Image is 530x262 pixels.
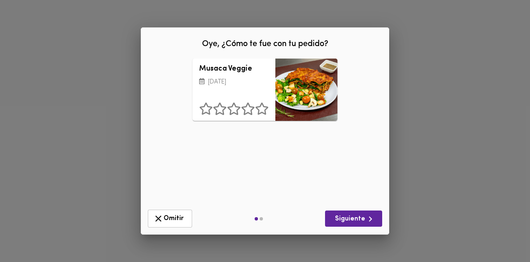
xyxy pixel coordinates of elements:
div: Musaca Veggie [275,59,337,121]
span: Oye, ¿Cómo te fue con tu pedido? [202,40,328,48]
button: Siguiente [325,211,382,227]
h3: Musaca Veggie [199,65,269,73]
span: Siguiente [332,214,376,224]
span: Omitir [153,213,187,224]
p: [DATE] [199,78,269,87]
button: Omitir [148,210,192,228]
